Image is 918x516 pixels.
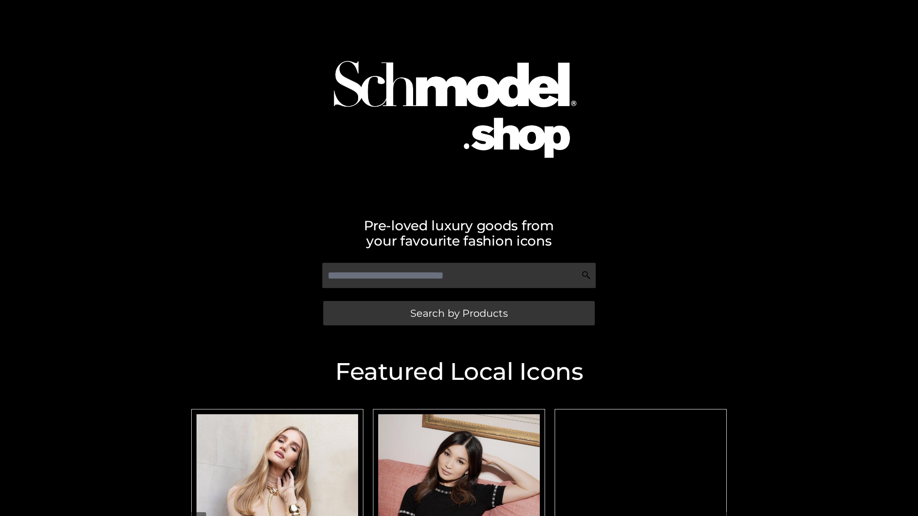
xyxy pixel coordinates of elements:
[186,218,732,248] h2: Pre-loved luxury goods from your favourite fashion icons
[581,270,591,280] img: Search Icon
[410,308,508,318] span: Search by Products
[323,301,595,325] a: Search by Products
[186,360,732,384] h2: Featured Local Icons​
